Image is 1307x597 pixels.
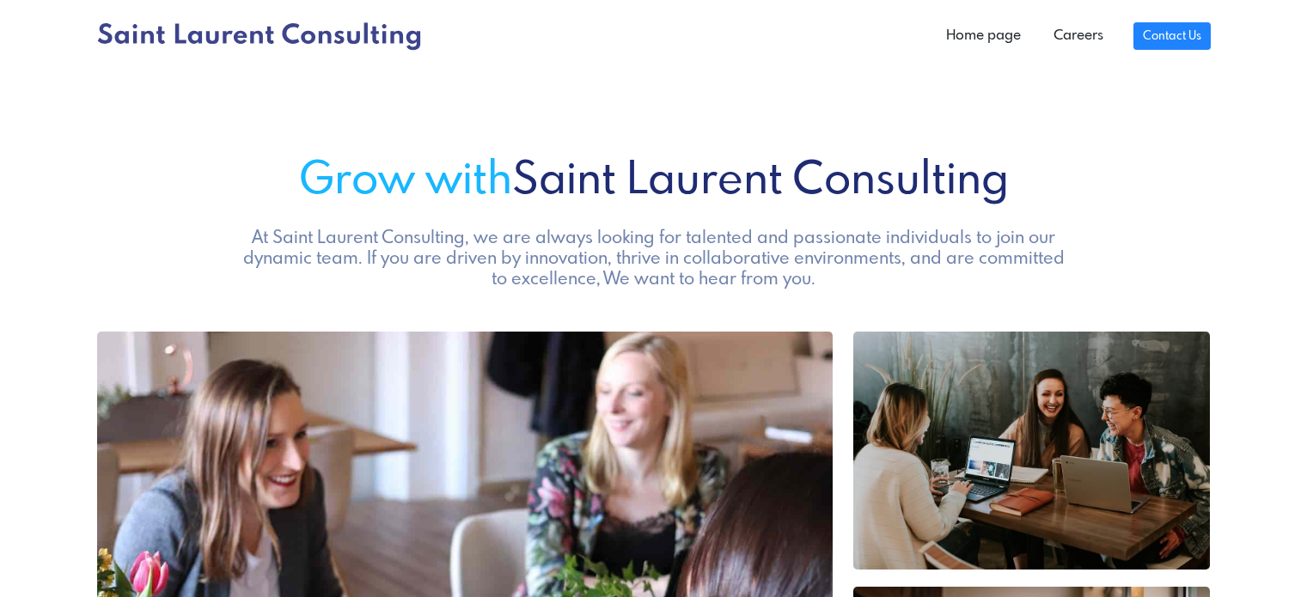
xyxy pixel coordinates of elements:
a: Careers [1037,19,1120,53]
h1: Saint Laurent Consulting [97,155,1211,208]
h5: At Saint Laurent Consulting, we are always looking for talented and passionate individuals to joi... [236,228,1072,290]
a: Home page [930,19,1037,53]
span: Grow with [299,159,512,204]
a: Contact Us [1133,22,1210,50]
